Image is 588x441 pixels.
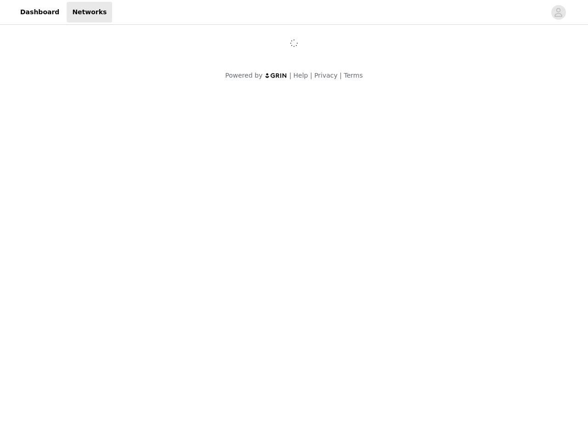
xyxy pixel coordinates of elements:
[67,2,112,23] a: Networks
[225,72,262,79] span: Powered by
[265,73,288,79] img: logo
[294,72,308,79] a: Help
[339,72,342,79] span: |
[554,5,563,20] div: avatar
[344,72,362,79] a: Terms
[15,2,65,23] a: Dashboard
[314,72,338,79] a: Privacy
[289,72,292,79] span: |
[310,72,312,79] span: |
